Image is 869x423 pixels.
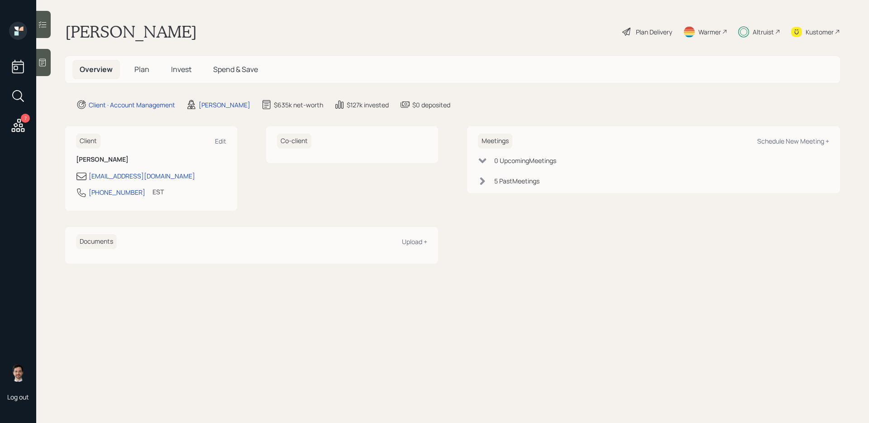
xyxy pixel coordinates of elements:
[153,187,164,197] div: EST
[277,134,311,149] h6: Co-client
[412,100,450,110] div: $0 deposited
[89,187,145,197] div: [PHONE_NUMBER]
[21,114,30,123] div: 7
[76,156,226,163] h6: [PERSON_NAME]
[806,27,834,37] div: Kustomer
[402,237,427,246] div: Upload +
[134,64,149,74] span: Plan
[199,100,250,110] div: [PERSON_NAME]
[76,134,100,149] h6: Client
[80,64,113,74] span: Overview
[698,27,721,37] div: Warmer
[215,137,226,145] div: Edit
[171,64,191,74] span: Invest
[65,22,197,42] h1: [PERSON_NAME]
[89,100,175,110] div: Client · Account Management
[9,364,27,382] img: jonah-coleman-headshot.png
[76,234,117,249] h6: Documents
[636,27,672,37] div: Plan Delivery
[89,171,195,181] div: [EMAIL_ADDRESS][DOMAIN_NAME]
[347,100,389,110] div: $127k invested
[478,134,512,149] h6: Meetings
[494,156,556,165] div: 0 Upcoming Meeting s
[213,64,258,74] span: Spend & Save
[494,176,540,186] div: 5 Past Meeting s
[7,393,29,401] div: Log out
[757,137,829,145] div: Schedule New Meeting +
[753,27,774,37] div: Altruist
[274,100,323,110] div: $635k net-worth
